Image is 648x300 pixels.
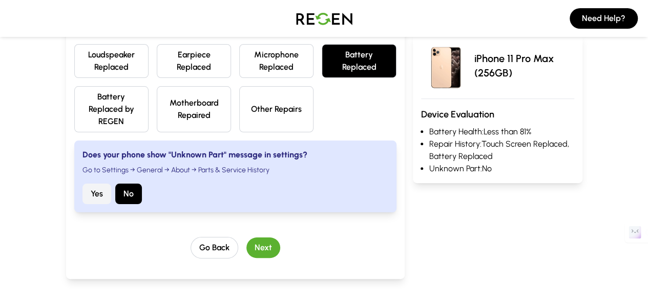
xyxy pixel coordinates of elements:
button: Need Help? [570,8,638,29]
button: Battery Replaced by REGEN [74,86,149,132]
button: Earpiece Replaced [157,44,231,78]
li: Battery Health: Less than 81% [429,126,574,138]
button: No [115,184,142,204]
button: Other Repairs [239,86,313,132]
li: Go to Settings → General → About → Parts & Service History [82,165,388,175]
img: iPhone 11 Pro Max [421,41,470,90]
button: Battery Replaced [322,44,396,78]
button: Next [246,237,280,258]
h3: Device Evaluation [421,107,574,122]
li: Repair History: Touch Screen Replaced, Battery Replaced [429,138,574,163]
li: Unknown Part: No [429,163,574,175]
strong: Does your phone show "Unknown Part" message in settings? [82,150,307,159]
button: Microphone Replaced [239,44,313,78]
img: Logo [288,4,360,33]
button: Yes [82,184,111,204]
p: iPhone 11 Pro Max (256GB) [474,51,574,80]
button: Loudspeaker Replaced [74,44,149,78]
button: Motherboard Repaired [157,86,231,132]
button: Go Back [191,237,238,258]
